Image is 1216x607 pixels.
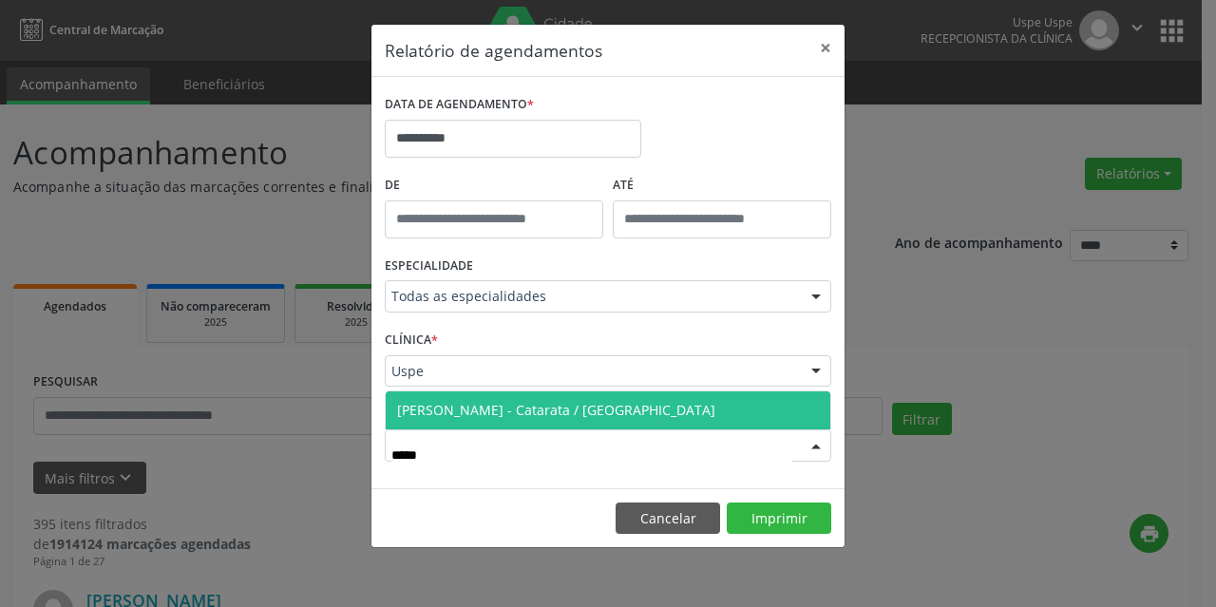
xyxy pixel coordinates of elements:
button: Imprimir [727,503,831,535]
label: De [385,171,603,200]
label: ATÉ [613,171,831,200]
span: Todas as especialidades [391,287,792,306]
label: DATA DE AGENDAMENTO [385,90,534,120]
span: [PERSON_NAME] - Catarata / [GEOGRAPHIC_DATA] [397,401,715,419]
label: ESPECIALIDADE [385,252,473,281]
label: CLÍNICA [385,326,438,355]
button: Close [807,25,845,71]
h5: Relatório de agendamentos [385,38,602,63]
button: Cancelar [616,503,720,535]
span: Uspe [391,362,792,381]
